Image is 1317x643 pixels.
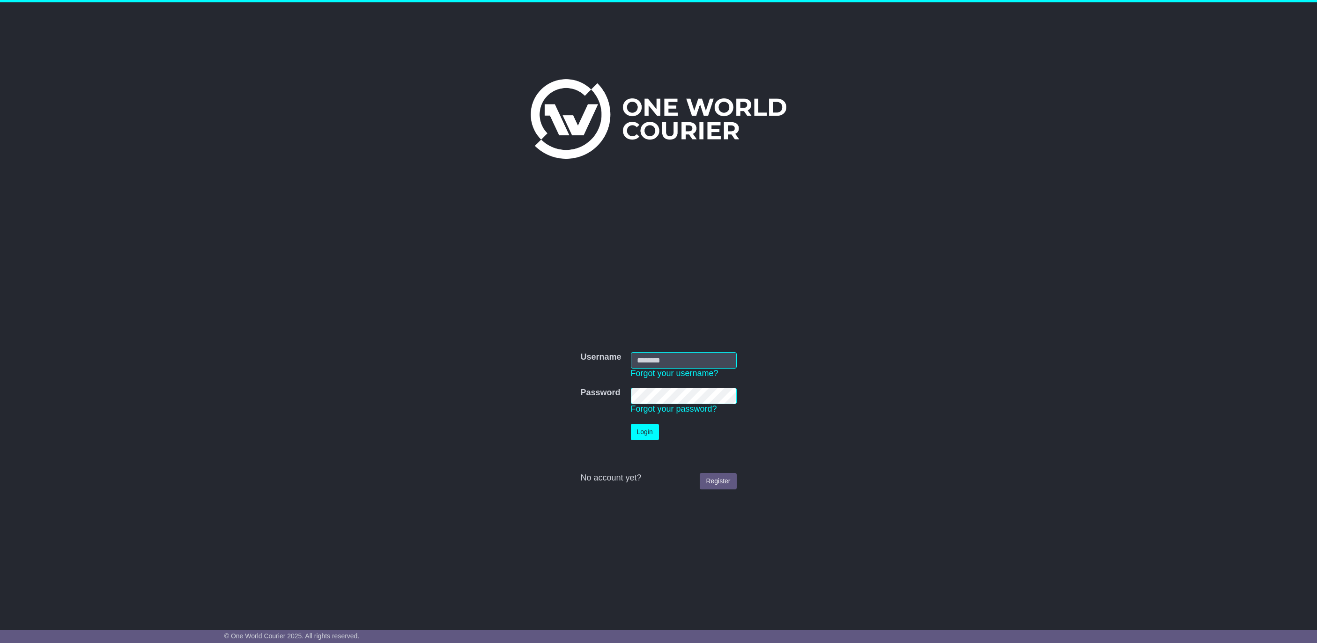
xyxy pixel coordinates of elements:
[224,632,360,640] span: © One World Courier 2025. All rights reserved.
[580,388,620,398] label: Password
[700,473,736,489] a: Register
[631,424,659,440] button: Login
[580,352,621,362] label: Username
[531,79,786,159] img: One World
[631,404,717,414] a: Forgot your password?
[631,369,718,378] a: Forgot your username?
[580,473,736,483] div: No account yet?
